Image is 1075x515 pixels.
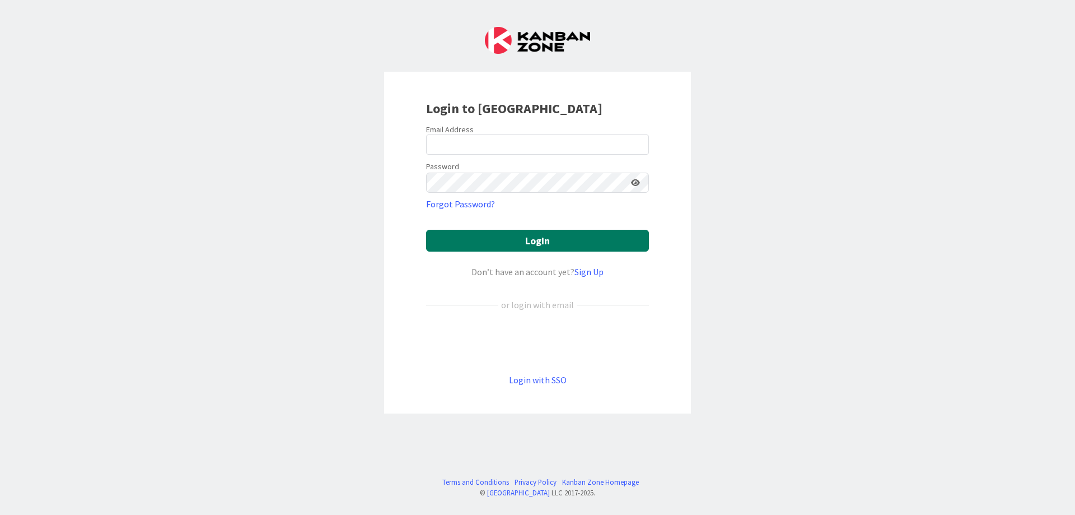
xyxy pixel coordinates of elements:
a: Forgot Password? [426,197,495,211]
a: [GEOGRAPHIC_DATA] [487,488,550,497]
label: Password [426,161,459,173]
b: Login to [GEOGRAPHIC_DATA] [426,100,602,117]
a: Kanban Zone Homepage [562,477,639,488]
label: Email Address [426,124,474,134]
a: Sign Up [574,266,604,277]
a: Terms and Conditions [442,477,509,488]
div: or login with email [498,298,577,312]
a: Login with SSO [509,374,567,386]
iframe: Sign in with Google Button [420,330,655,355]
div: Don’t have an account yet? [426,265,649,279]
img: Kanban Zone [485,27,590,54]
button: Login [426,230,649,252]
div: © LLC 2017- 2025 . [437,488,639,498]
a: Privacy Policy [515,477,557,488]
